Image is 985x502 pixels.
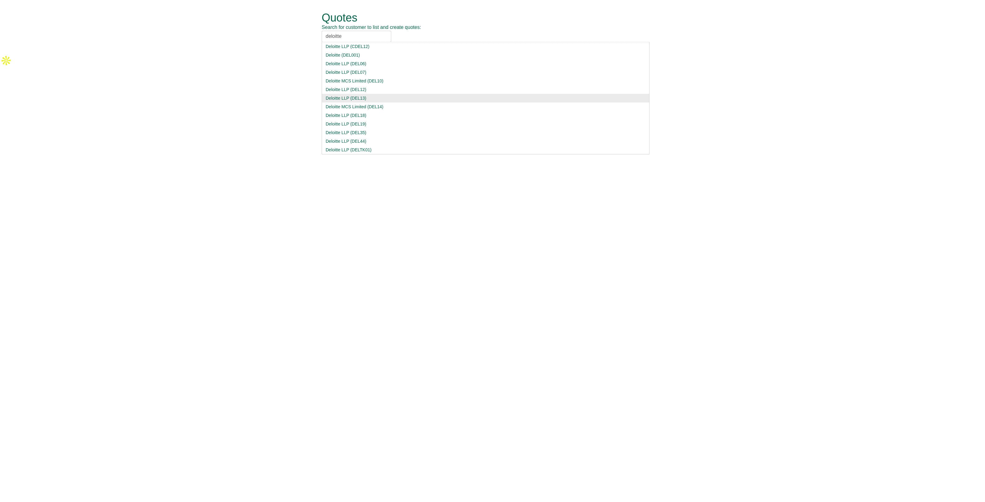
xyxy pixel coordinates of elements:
h1: Quotes [322,12,649,24]
div: Deloitte MCS Limited (DEL14) [326,104,645,110]
div: Deloitte LLP (DEL06) [326,61,645,67]
div: Deloitte LLP (DEL44) [326,138,645,144]
div: Deloitte LLP (DELTK01) [326,147,645,153]
div: Deloitte MCS Limited (DEL10) [326,78,645,84]
span: Search for customer to list and create quotes: [322,25,421,30]
div: Deloitte LLP (DEL35) [326,129,645,136]
div: Deloitte LLP (DEL19) [326,121,645,127]
div: Deloitte LLP (DEL07) [326,69,645,75]
div: Deloitte LLP (DEL13) [326,95,645,101]
div: Deloitte (DEL001) [326,52,645,58]
div: Deloitte LLP (DEL18) [326,112,645,118]
div: Deloitte LLP (DEL12) [326,86,645,93]
div: Deloitte LLP (CDEL12) [326,43,645,50]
